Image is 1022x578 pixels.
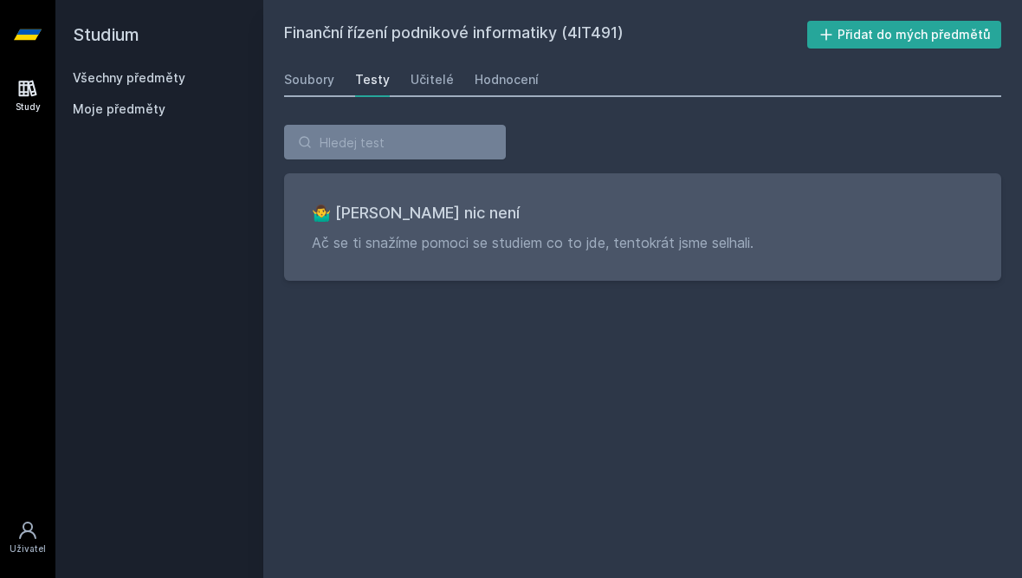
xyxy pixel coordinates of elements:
a: Hodnocení [475,62,539,97]
a: Učitelé [411,62,454,97]
button: Přidat do mých předmětů [807,21,1002,49]
div: Učitelé [411,71,454,88]
a: Study [3,69,52,122]
div: Soubory [284,71,334,88]
div: Testy [355,71,390,88]
a: Soubory [284,62,334,97]
h3: 🤷‍♂️ [PERSON_NAME] nic není [312,201,973,225]
p: Ač se ti snažíme pomoci se studiem co to jde, tentokrát jsme selhali. [312,232,973,253]
input: Hledej test [284,125,506,159]
div: Study [16,101,41,114]
h2: Finanční řízení podnikové informatiky (4IT491) [284,21,807,49]
a: Uživatel [3,511,52,564]
a: Všechny předměty [73,70,185,85]
span: Moje předměty [73,101,165,118]
div: Uživatel [10,542,46,555]
div: Hodnocení [475,71,539,88]
a: Testy [355,62,390,97]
